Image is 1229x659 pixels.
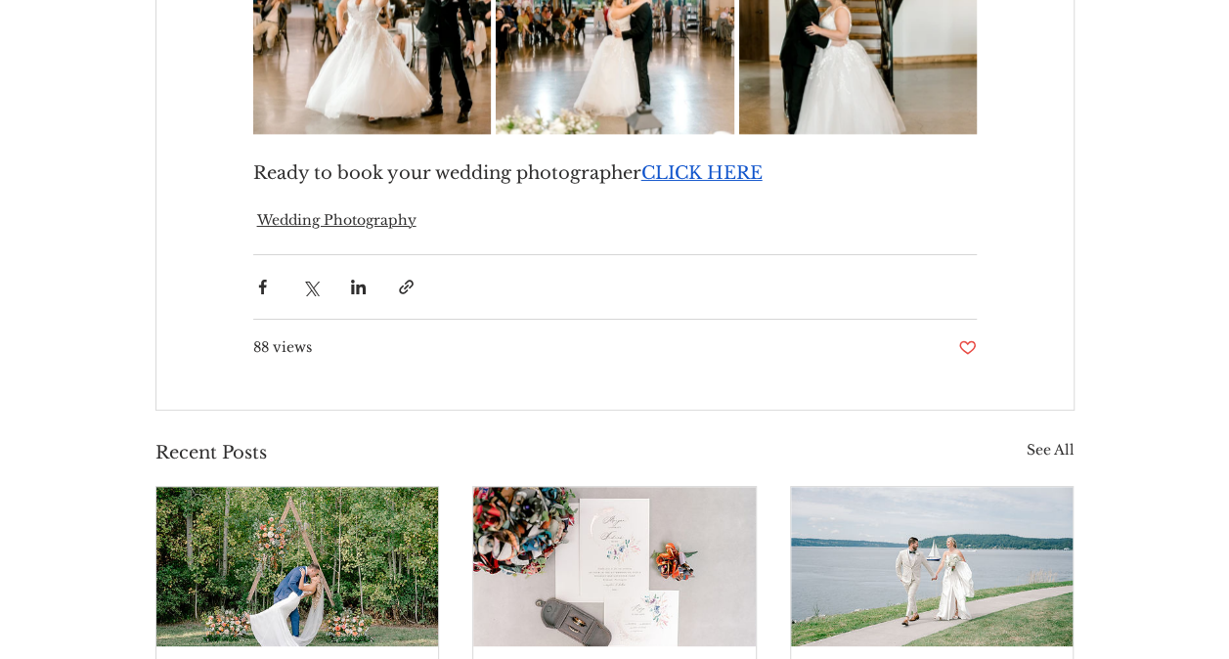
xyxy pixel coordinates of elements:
a: Wedding Photography [257,210,417,231]
span: Ready to book your wedding photographer [253,162,641,184]
span: 88 views [253,338,312,356]
button: Like post [958,338,977,357]
img: Elegance Afloat: A Classic White and Gold Wedding for Kasey and Brian at the Tacoma Yacht Club [791,487,1074,646]
a: A Dreamy Fall Wedding at Mountain Spring Lodge: Love Among the Cascades [156,487,439,645]
a: Elegance Afloat: A Classic White and Gold Wedding for Kasey and Brian at the Tacoma Yacht Club [791,487,1074,645]
img: A Dreamy Fall Wedding at Mountain Spring Lodge: Love Among the Cascades [156,487,439,646]
button: Share via link [397,278,416,296]
button: Share via X (Twitter) [301,278,320,296]
h2: Recent Posts [155,440,267,466]
a: CLICK HERE [641,162,763,184]
a: See All [1027,440,1075,466]
button: Share via Facebook [253,278,272,296]
ul: Post categories [253,206,977,235]
div: 88 views [253,337,312,358]
button: Share via LinkedIn [349,278,368,296]
a: Woodinville Lavender Wedding with Aviation-Inspired Decor [473,487,756,645]
img: Woodinville Lavender Wedding with Aviation-Inspired Decor [473,487,756,646]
